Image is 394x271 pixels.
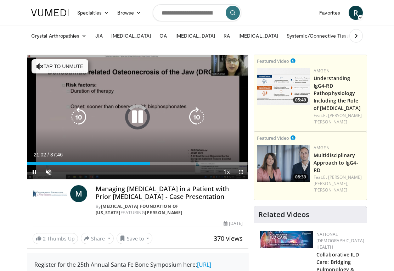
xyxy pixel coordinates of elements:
[349,6,363,20] a: R
[219,29,234,43] a: RA
[96,203,243,216] div: By FEATURING
[91,29,107,43] a: JIA
[314,174,364,193] div: Feat.
[314,174,362,187] a: E. [PERSON_NAME] [PERSON_NAME],
[315,6,344,20] a: Favorites
[113,6,146,20] a: Browse
[314,187,347,193] a: [PERSON_NAME]
[33,233,78,244] a: 2 Thumbs Up
[33,185,67,202] img: Osteoporosis Foundation of New Mexico
[27,29,91,43] a: Crystal Arthropathies
[27,165,41,179] button: Pause
[314,112,362,125] a: E. [PERSON_NAME] [PERSON_NAME]
[96,203,179,216] a: [MEDICAL_DATA] Foundation of [US_STATE]
[314,68,330,74] a: Amgen
[117,233,153,244] button: Save to
[314,145,330,151] a: Amgen
[171,29,219,43] a: [MEDICAL_DATA]
[27,55,248,179] video-js: Video Player
[31,9,69,16] img: VuMedi Logo
[234,165,248,179] button: Fullscreen
[70,185,87,202] a: M
[81,233,114,244] button: Share
[107,29,155,43] a: [MEDICAL_DATA]
[293,174,308,180] span: 08:39
[32,59,88,73] button: Tap to unmute
[50,152,63,157] span: 37:46
[220,165,234,179] button: Playback Rate
[27,162,248,165] div: Progress Bar
[43,235,46,242] span: 2
[314,152,358,173] a: Multidisciplinary Approach to IgG4-RD
[224,220,243,227] div: [DATE]
[155,29,171,43] a: OA
[314,112,364,125] div: Feat.
[34,152,46,157] span: 21:02
[260,231,313,248] img: 7e341e47-e122-4d5e-9c74-d0a8aaff5d49.jpg.150x105_q85_autocrop_double_scale_upscale_version-0.2.jpg
[257,58,289,64] small: Featured Video
[257,68,310,105] a: 05:49
[257,145,310,182] img: 04ce378e-5681-464e-a54a-15375da35326.png.150x105_q85_crop-smart_upscale.png
[96,185,243,200] h4: Managing [MEDICAL_DATA] in a Patient with Prior [MEDICAL_DATA] - Case Presentation
[293,97,308,103] span: 05:49
[282,29,383,43] a: Systemic/Connective Tissue Disease
[316,231,364,250] a: National [DEMOGRAPHIC_DATA] Health
[145,210,182,216] a: [PERSON_NAME]
[257,68,310,105] img: 3e5b4ad1-6d9b-4d8f-ba8e-7f7d389ba880.png.150x105_q85_crop-smart_upscale.png
[153,4,241,21] input: Search topics, interventions
[73,6,113,20] a: Specialties
[41,165,56,179] button: Unmute
[257,135,289,141] small: Featured Video
[47,152,49,157] span: /
[214,234,243,243] span: 370 views
[314,75,361,111] a: Understanding IgG4-RD Pathophysiology Including the Role of [MEDICAL_DATA]
[234,29,282,43] a: [MEDICAL_DATA]
[257,145,310,182] a: 08:39
[258,210,309,219] h4: Related Videos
